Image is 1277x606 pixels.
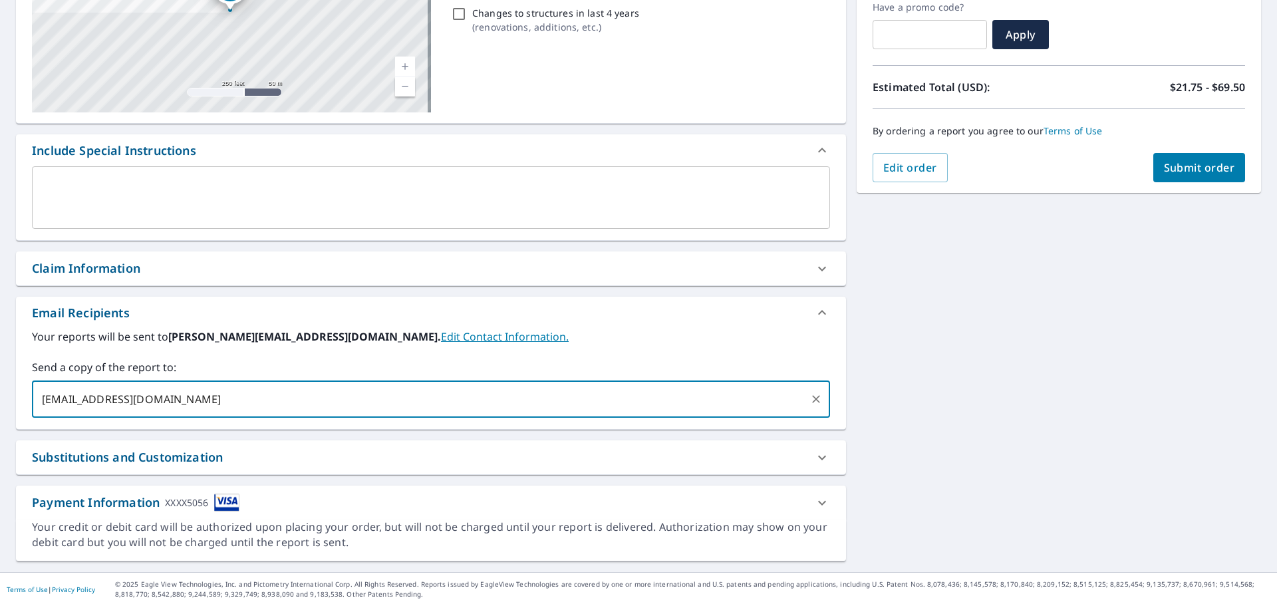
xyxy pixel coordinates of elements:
p: © 2025 Eagle View Technologies, Inc. and Pictometry International Corp. All Rights Reserved. Repo... [115,579,1270,599]
div: Email Recipients [32,304,130,322]
label: Send a copy of the report to: [32,359,830,375]
span: Edit order [883,160,937,175]
div: Payment InformationXXXX5056cardImage [16,486,846,520]
a: Current Level 17, Zoom Out [395,76,415,96]
button: Edit order [873,153,948,182]
p: | [7,585,95,593]
a: Privacy Policy [52,585,95,594]
p: $21.75 - $69.50 [1170,79,1245,95]
b: [PERSON_NAME][EMAIL_ADDRESS][DOMAIN_NAME]. [168,329,441,344]
p: By ordering a report you agree to our [873,125,1245,137]
div: Include Special Instructions [16,134,846,166]
p: ( renovations, additions, etc. ) [472,20,639,34]
button: Apply [992,20,1049,49]
button: Clear [807,390,825,408]
div: XXXX5056 [165,494,208,512]
div: Claim Information [32,259,140,277]
div: Substitutions and Customization [32,448,223,466]
button: Submit order [1153,153,1246,182]
p: Changes to structures in last 4 years [472,6,639,20]
div: Include Special Instructions [32,142,196,160]
img: cardImage [214,494,239,512]
div: Payment Information [32,494,239,512]
a: Terms of Use [1044,124,1103,137]
div: Claim Information [16,251,846,285]
div: Your credit or debit card will be authorized upon placing your order, but will not be charged unt... [32,520,830,550]
p: Estimated Total (USD): [873,79,1059,95]
a: EditContactInfo [441,329,569,344]
div: Substitutions and Customization [16,440,846,474]
a: Current Level 17, Zoom In [395,57,415,76]
label: Your reports will be sent to [32,329,830,345]
label: Have a promo code? [873,1,987,13]
span: Apply [1003,27,1038,42]
span: Submit order [1164,160,1235,175]
a: Terms of Use [7,585,48,594]
div: Email Recipients [16,297,846,329]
